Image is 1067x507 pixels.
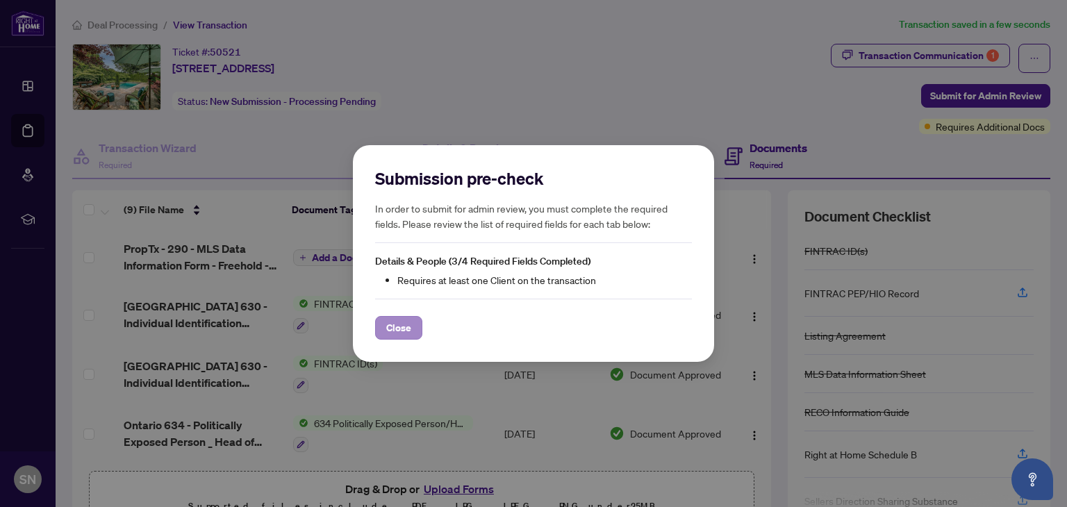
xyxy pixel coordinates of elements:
[375,255,590,267] span: Details & People (3/4 Required Fields Completed)
[375,167,692,190] h2: Submission pre-check
[375,201,692,231] h5: In order to submit for admin review, you must complete the required fields. Please review the lis...
[386,317,411,339] span: Close
[397,272,692,288] li: Requires at least one Client on the transaction
[1011,458,1053,500] button: Open asap
[375,316,422,340] button: Close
